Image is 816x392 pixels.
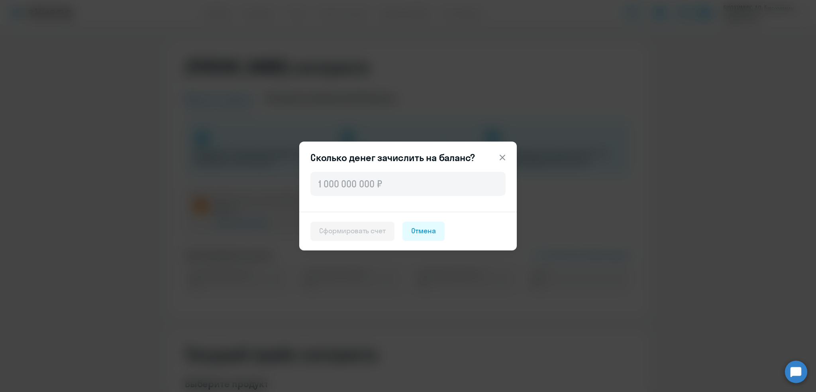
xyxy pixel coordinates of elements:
input: 1 000 000 000 ₽ [310,172,506,196]
header: Сколько денег зачислить на баланс? [299,151,517,164]
div: Сформировать счет [319,226,386,236]
div: Отмена [411,226,436,236]
button: Сформировать счет [310,222,394,241]
button: Отмена [402,222,445,241]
